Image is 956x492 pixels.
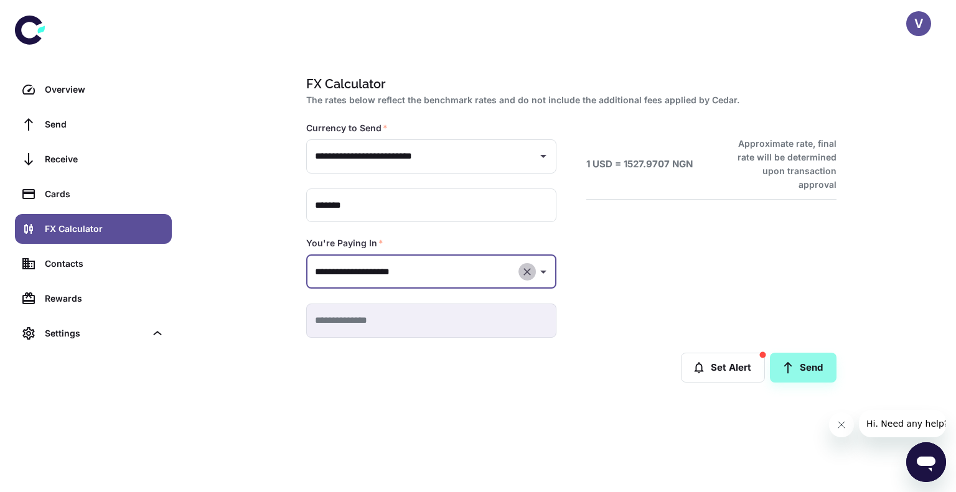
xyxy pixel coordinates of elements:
[45,327,146,340] div: Settings
[681,353,765,383] button: Set Alert
[518,263,536,281] button: Clear
[15,318,172,348] div: Settings
[7,9,90,19] span: Hi. Need any help?
[906,442,946,482] iframe: Button to launch messaging window
[45,152,164,166] div: Receive
[15,214,172,244] a: FX Calculator
[45,292,164,305] div: Rewards
[306,122,388,134] label: Currency to Send
[906,11,931,36] button: V
[45,257,164,271] div: Contacts
[45,118,164,131] div: Send
[306,237,383,249] label: You're Paying In
[829,412,854,437] iframe: Close message
[770,353,836,383] a: Send
[15,109,172,139] a: Send
[45,222,164,236] div: FX Calculator
[45,83,164,96] div: Overview
[859,410,946,437] iframe: Message from company
[724,137,836,192] h6: Approximate rate, final rate will be determined upon transaction approval
[306,75,832,93] h1: FX Calculator
[45,187,164,201] div: Cards
[15,249,172,279] a: Contacts
[15,144,172,174] a: Receive
[15,179,172,209] a: Cards
[535,263,552,281] button: Open
[15,75,172,104] a: Overview
[535,147,552,165] button: Open
[586,157,693,172] h6: 1 USD = 1527.9707 NGN
[15,284,172,313] a: Rewards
